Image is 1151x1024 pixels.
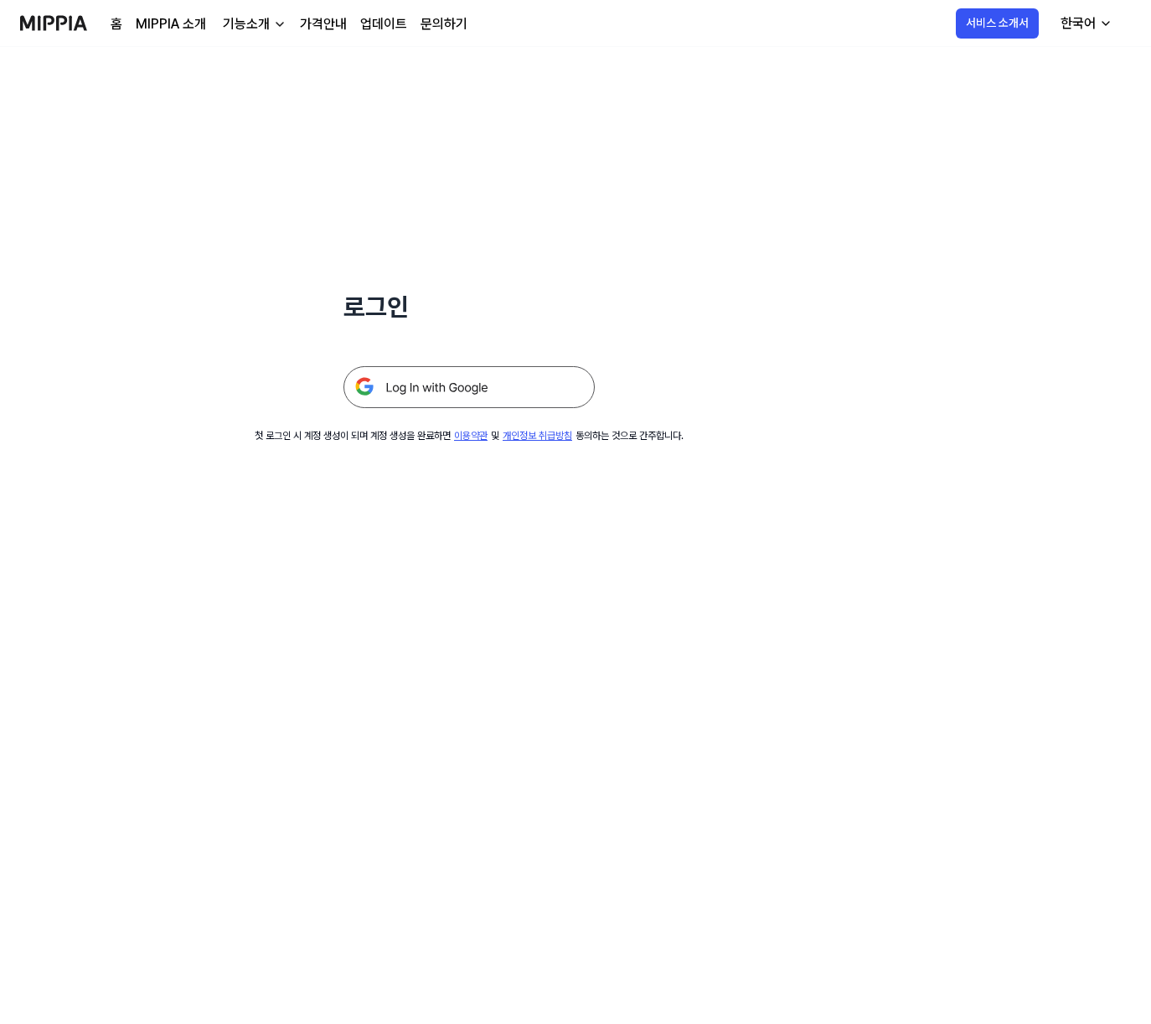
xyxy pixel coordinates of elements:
[343,366,595,408] img: 구글 로그인 버튼
[956,8,1039,39] button: 서비스 소개서
[360,14,407,34] a: 업데이트
[503,430,572,442] a: 개인정보 취급방침
[273,18,286,31] img: down
[136,14,206,34] a: MIPPIA 소개
[421,14,467,34] a: 문의하기
[255,428,684,443] div: 첫 로그인 시 계정 생성이 되며 계정 생성을 완료하면 및 동의하는 것으로 간주합니다.
[454,430,488,442] a: 이용약관
[1057,13,1099,34] div: 한국어
[1047,7,1123,40] button: 한국어
[343,288,595,326] h1: 로그인
[111,14,122,34] a: 홈
[219,14,286,34] button: 기능소개
[219,14,273,34] div: 기능소개
[300,14,347,34] a: 가격안내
